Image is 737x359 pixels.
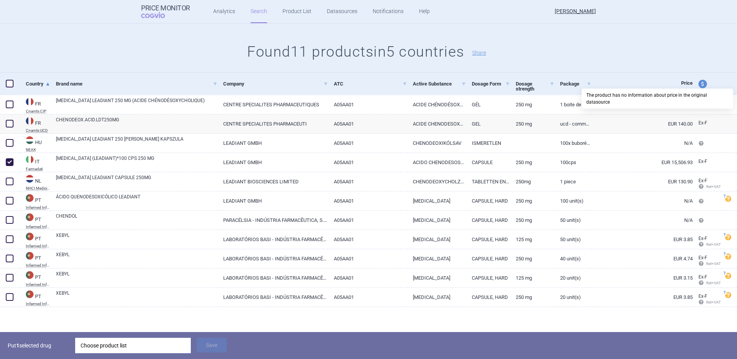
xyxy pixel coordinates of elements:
span: ? [722,290,727,295]
a: NLNLNHCI Medicijnkosten [20,174,50,190]
strong: 1 [16,342,19,349]
span: ? [722,194,727,199]
a: CHENODEOX.ACID.LDT250MG [56,116,217,130]
a: FRFRCnamts CIP [20,97,50,113]
img: Italy [26,156,34,163]
span: Ex-factory price [698,274,707,280]
a: 250 mg [510,249,554,268]
span: Ex-factory price [698,294,707,299]
a: LEADIANT GMBH [217,191,328,210]
a: Ex-F Ret+VAT calc [693,291,721,309]
p: Put selected drug [8,338,69,353]
abbr: Farmadati — Online database developed by Farmadati Italia S.r.l., Italia. [26,167,50,171]
a: ? [725,234,734,240]
img: France [26,117,34,125]
span: ? [722,271,727,276]
a: Dosage strength [516,74,554,98]
a: EUR 15,506.93 [591,153,693,172]
a: LABORATÓRIOS BASI - INDÚSTRIA FARMACÊUTICA, S.A [217,249,328,268]
a: Company [223,74,328,93]
a: PTPTInfarmed Infomed [20,213,50,229]
a: A05AA01 [328,268,407,287]
a: UCD - Common dispensation unit [554,114,591,133]
span: Ret+VAT calc [698,185,728,189]
span: Ex-factory price [698,178,707,183]
img: Portugal [26,194,34,202]
a: 250 MG [510,153,554,172]
a: 100CPS [554,153,591,172]
a: N/A [591,191,693,210]
a: ISMERETLEN [466,134,510,153]
a: 100x buborékcsomagolásban [554,134,591,153]
a: Active Substance [413,74,466,93]
a: CAPSULE [466,153,510,172]
a: CAPSULE, HARD [466,211,510,230]
span: Ret+VAT calc [698,281,728,285]
a: PTPTInfarmed Infomed [20,290,50,306]
a: ACIDE CHENODESOXYCHOLIQUE [407,114,466,133]
img: Netherlands [26,175,34,183]
a: 125 mg [510,268,554,287]
a: CAPSULE, HARD [466,230,510,249]
a: EUR 3.15 [591,268,693,287]
a: PARACÉLSIA - INDÚSTRIA FARMACÊUTICA, S.A. [217,211,328,230]
strong: Price Monitor [141,4,190,12]
a: HUHUNEAK [20,136,50,152]
a: EUR 140.00 [591,114,693,133]
a: 50 unit(s) [554,230,591,249]
a: [MEDICAL_DATA] [407,211,466,230]
span: Ex-factory price [698,159,707,164]
a: Ex-F Ret+VAT calc [693,175,721,193]
a: Ex-F Ret+VAT calc [693,233,721,251]
img: Portugal [26,290,34,298]
img: Hungary [26,136,34,144]
a: [MEDICAL_DATA] LEADIANT 250 MG (ACIDE CHÉNODÉSOXYCHOLIQUE) [56,97,217,111]
a: CHENODEOXIKÓLSAV [407,134,466,153]
abbr: Infarmed Infomed — Infomed - medicinal products database, published by Infarmed, National Authori... [26,302,50,306]
a: 250MG [510,172,554,191]
a: A05AA01 [328,95,407,114]
a: [MEDICAL_DATA] LEADIANT 250 [PERSON_NAME] KAPSZULA [56,136,217,149]
span: Ex-factory price [698,255,707,260]
abbr: Cnamts UCD — Online database of medicines under the National Health Insurance Fund for salaried w... [26,129,50,133]
a: PTPTInfarmed Infomed [20,232,50,248]
a: Price MonitorCOGVIO [141,4,190,19]
a: A05AA01 [328,191,407,210]
a: A05AA01 [328,211,407,230]
a: LEADIANT GMBH [217,153,328,172]
a: 250 mg [510,114,554,133]
a: A05AA01 [328,249,407,268]
span: Ret+VAT calc [698,262,728,266]
abbr: Infarmed Infomed — Infomed - medicinal products database, published by Infarmed, National Authori... [26,225,50,229]
a: LABORATÓRIOS BASI - INDÚSTRIA FARMACÊUTICA, S.A [217,288,328,307]
a: CAPSULE, HARD [466,268,510,287]
a: 100 unit(s) [554,191,591,210]
a: Ex-F Ret+VAT calc [693,272,721,289]
a: CHENDOL [56,213,217,226]
abbr: NEAK — PUPHA database published by the National Health Insurance Fund of Hungary. [26,148,50,152]
a: ? [725,253,734,260]
button: Share [472,50,486,55]
img: Portugal [26,252,34,260]
a: A05AA01 [328,134,407,153]
a: A05AA01 [328,288,407,307]
a: ACIDO CHENODESOSSICOLICO [407,153,466,172]
span: Ret+VAT calc [698,300,728,304]
a: Package [560,74,591,93]
span: ? [722,252,727,257]
a: PTPTInfarmed Infomed [20,193,50,210]
span: ? [722,233,727,237]
a: 250 mg [510,288,554,307]
abbr: Infarmed Infomed — Infomed - medicinal products database, published by Infarmed, National Authori... [26,263,50,267]
a: ? [725,273,734,279]
a: PTPTInfarmed Infomed [20,270,50,287]
a: 125 mg [510,230,554,249]
a: [MEDICAL_DATA] [407,288,466,307]
a: 250 mg [510,191,554,210]
a: ITITFarmadati [20,155,50,171]
a: 40 unit(s) [554,249,591,268]
a: PTPTInfarmed Infomed [20,251,50,267]
a: Dosage Form [472,74,510,93]
a: LEADIANT GMBH [217,134,328,153]
a: GEL [466,114,510,133]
